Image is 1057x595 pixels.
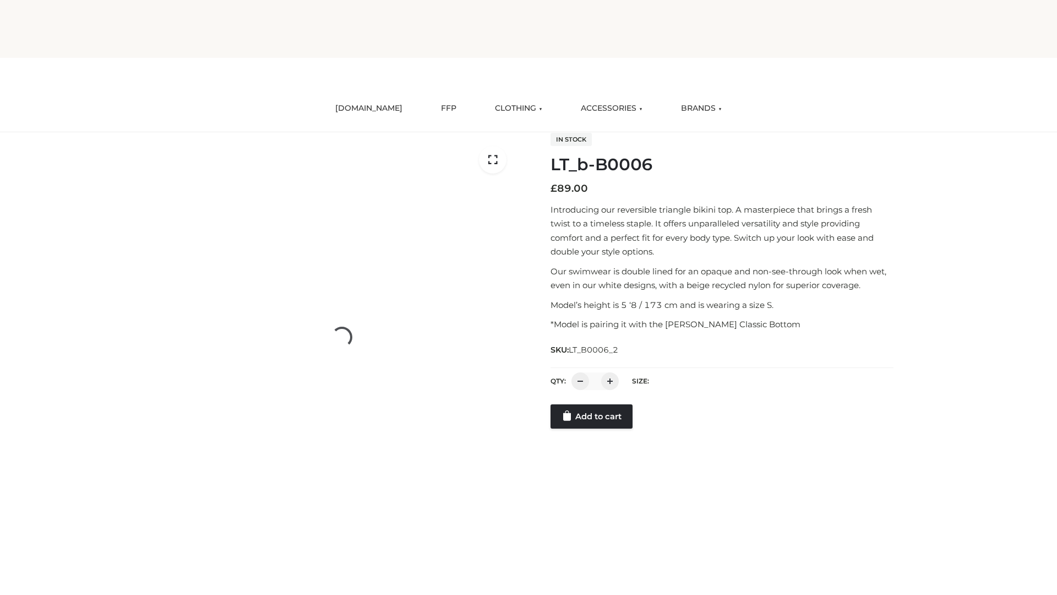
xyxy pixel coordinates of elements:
a: CLOTHING [487,96,551,121]
a: Add to cart [551,404,633,429]
span: SKU: [551,343,619,356]
a: [DOMAIN_NAME] [327,96,411,121]
span: LT_B0006_2 [569,345,618,355]
p: Model’s height is 5 ‘8 / 173 cm and is wearing a size S. [551,298,893,312]
h1: LT_b-B0006 [551,155,893,175]
label: Size: [632,377,649,385]
a: FFP [433,96,465,121]
a: ACCESSORIES [573,96,651,121]
p: *Model is pairing it with the [PERSON_NAME] Classic Bottom [551,317,893,332]
span: In stock [551,133,592,146]
span: £ [551,182,557,194]
bdi: 89.00 [551,182,588,194]
a: BRANDS [673,96,730,121]
label: QTY: [551,377,566,385]
p: Introducing our reversible triangle bikini top. A masterpiece that brings a fresh twist to a time... [551,203,893,259]
p: Our swimwear is double lined for an opaque and non-see-through look when wet, even in our white d... [551,264,893,293]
